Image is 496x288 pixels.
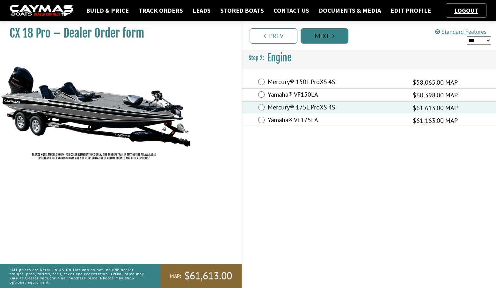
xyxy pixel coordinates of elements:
[413,103,458,113] span: $61,613.00 MAP
[160,264,242,288] a: MAP:$61,613.00
[250,28,297,44] a: Prev
[451,6,481,14] a: Logout
[387,6,434,15] a: Edit Profile
[316,6,384,15] a: Documents & Media
[242,46,496,70] h3: Engine
[270,6,312,15] a: Contact Us
[413,116,458,125] span: $61,163.00 MAP
[268,103,405,113] label: Mercury® 175L ProXS 4S
[10,264,146,288] p: *All prices are Retail in US Dollars and do not include dealer freight, prep, tariffs, fees, taxe...
[83,6,132,15] a: Build & Price
[217,6,267,15] a: Stored Boats
[435,28,486,35] a: Standard Features
[301,28,348,44] a: Next
[170,273,181,279] span: MAP:
[268,91,405,100] label: Yamaha® VF150LA
[184,269,232,283] span: $61,613.00
[189,6,214,15] a: Leads
[413,78,458,87] span: $58,065.00 MAP
[268,78,405,87] label: Mercury® 150L ProXS 4S
[10,5,73,17] img: caymas-dealer-connect-2ed40d3bc7270c1d8d7ffb4b79bf05adc795679939227970def78ec6f6c03838.gif
[413,90,458,100] span: $60,398.00 MAP
[268,116,405,125] label: Yamaha® VF175LA
[135,6,186,15] a: Track Orders
[248,27,496,44] ul: Pagination
[10,26,226,40] h1: CX 18 Pro – Dealer Order form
